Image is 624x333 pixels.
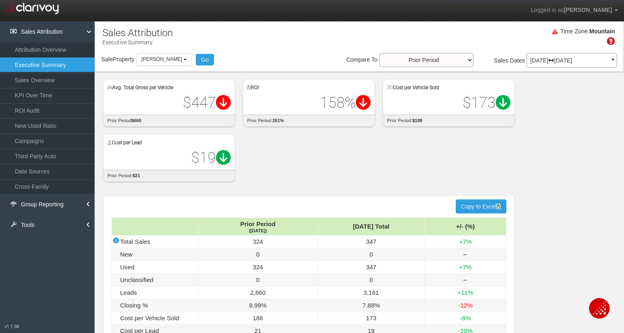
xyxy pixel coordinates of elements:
td: Cost per Vehicle Sold [112,312,198,325]
td: 347 [318,261,425,274]
div: Time Zone: [558,28,589,36]
td: 347 [318,236,425,248]
span: $447 [183,94,231,111]
span: [PERSON_NAME] [564,7,612,13]
td: New [112,248,198,261]
h1: Sales Attribution [102,28,173,38]
td: -12% [425,299,506,312]
span: 158% [320,94,371,111]
h5: Cost per Vehicle Sold [387,85,510,90]
td: 2,860 [198,287,318,299]
td: 324 [198,261,318,274]
h5: Cost per Lead [107,140,231,146]
h5: Avg. Total Gross per Vehicle [107,85,231,90]
div: prior period: [103,170,235,182]
span: $173 [463,94,510,111]
td: 0 [318,248,425,261]
td: 324 [198,236,318,248]
button: Go [196,54,214,65]
div: ([DATE]) [206,228,309,233]
span: [PERSON_NAME] [142,56,182,62]
td: Closing % [112,299,198,312]
span: Dates [510,57,525,64]
td: 0 [318,274,425,287]
td: Prior Period [198,218,318,236]
a: ▼ [609,55,617,68]
p: [DATE] [DATE] [530,58,613,63]
td: +/- (%) [425,218,506,236]
button: Copy to Excel [456,199,506,213]
td: Used [112,261,198,274]
strong: 251% [272,118,284,123]
td: +11% [425,287,506,299]
i: Difference: $-15.00 [496,95,510,110]
div: prior period [103,115,235,127]
strong: $21 [132,173,140,178]
strong: $660 [131,118,141,123]
button: [PERSON_NAME] [136,53,192,66]
td: 0 [198,248,318,261]
td: 0 [198,274,318,287]
td: Unclassified [112,274,198,287]
td: [DATE] Total [318,218,425,236]
div: Mountain [589,28,615,36]
td: -8% [425,312,506,325]
span: Total Sales [120,238,150,245]
td: ‒ [425,274,506,287]
strong: $188 [412,118,422,123]
div: prior period: [383,115,515,127]
td: 7.88% [318,299,425,312]
span: Sale [101,56,113,62]
i: Difference: $-213.00 [216,95,231,110]
td: 173 [318,312,425,325]
span: Sales [494,57,508,64]
i: Difference: $-2.00 [216,150,231,165]
i: Difference: $-93.00 [356,95,371,110]
td: 188 [198,312,318,325]
td: 8.99% [198,299,318,312]
td: 3,161 [318,287,425,299]
td: ‒ [425,248,506,261]
p: Executive Summary [102,36,173,46]
div: prior period: [243,115,375,127]
h5: ROI [247,85,371,90]
a: Logged in as[PERSON_NAME] [524,0,624,20]
td: +7% [425,236,506,248]
td: +7% [425,261,506,274]
span: Logged in as [531,7,564,13]
span: $19 [191,149,231,166]
td: Leads [112,287,198,299]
